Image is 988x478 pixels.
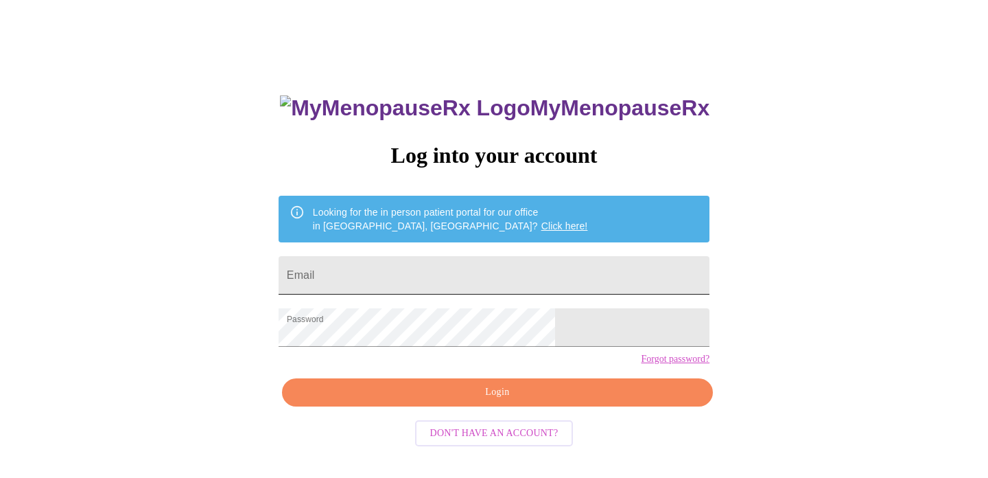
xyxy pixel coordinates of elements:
[641,354,709,365] a: Forgot password?
[282,378,713,407] button: Login
[279,143,709,168] h3: Log into your account
[415,420,574,447] button: Don't have an account?
[298,384,697,401] span: Login
[430,425,558,442] span: Don't have an account?
[313,200,588,238] div: Looking for the in person patient portal for our office in [GEOGRAPHIC_DATA], [GEOGRAPHIC_DATA]?
[280,95,709,121] h3: MyMenopauseRx
[541,220,588,231] a: Click here!
[412,426,577,438] a: Don't have an account?
[280,95,530,121] img: MyMenopauseRx Logo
